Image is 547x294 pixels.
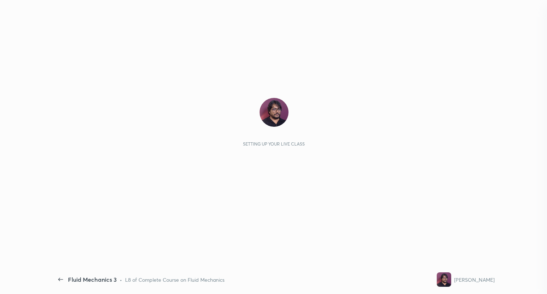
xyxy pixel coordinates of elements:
[454,276,495,284] div: [PERSON_NAME]
[243,141,305,147] div: Setting up your live class
[260,98,289,127] img: dad207272b49412e93189b41c1133cff.jpg
[125,276,225,284] div: L8 of Complete Course on Fluid Mechanics
[437,272,451,287] img: dad207272b49412e93189b41c1133cff.jpg
[120,276,122,284] div: •
[68,275,117,284] div: Fluid Mechanics 3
